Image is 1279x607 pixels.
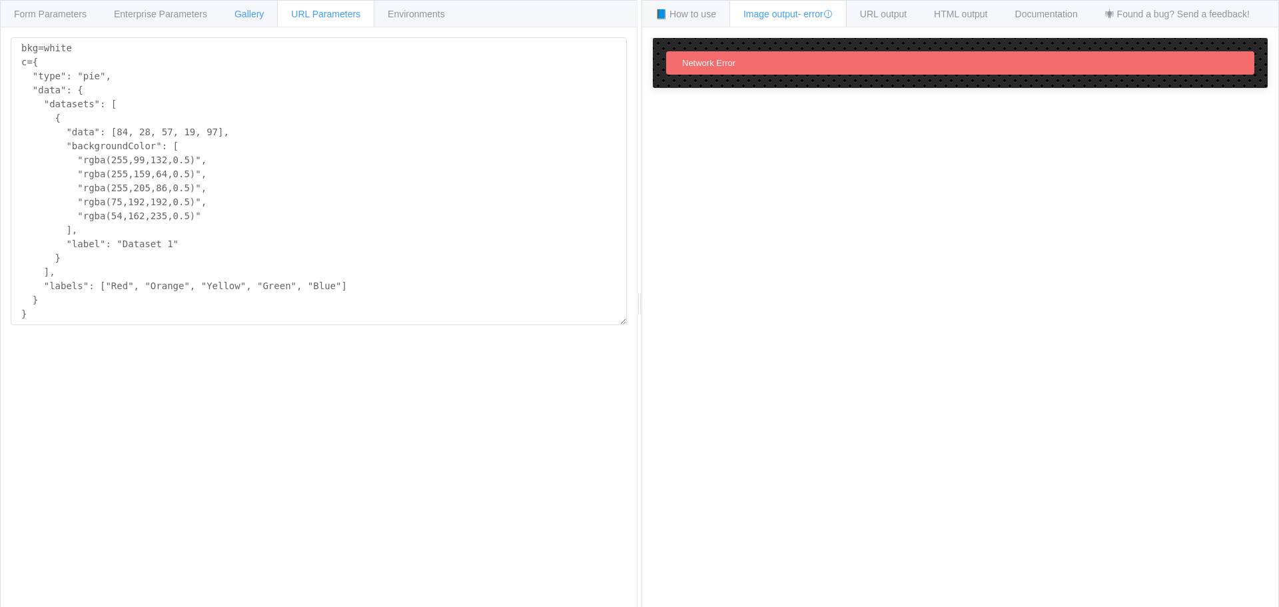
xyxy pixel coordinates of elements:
span: Network Error [682,58,735,68]
span: Enterprise Parameters [114,9,207,19]
span: 📘 How to use [655,9,716,19]
span: Gallery [234,9,264,19]
span: - error [798,9,833,19]
span: Documentation [1015,9,1078,19]
span: Form Parameters [14,9,87,19]
span: URL output [860,9,907,19]
span: URL Parameters [291,9,360,19]
span: 🕷 Found a bug? Send a feedback! [1105,9,1250,19]
span: Environments [388,9,445,19]
span: HTML output [934,9,987,19]
span: Image output [743,9,833,19]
